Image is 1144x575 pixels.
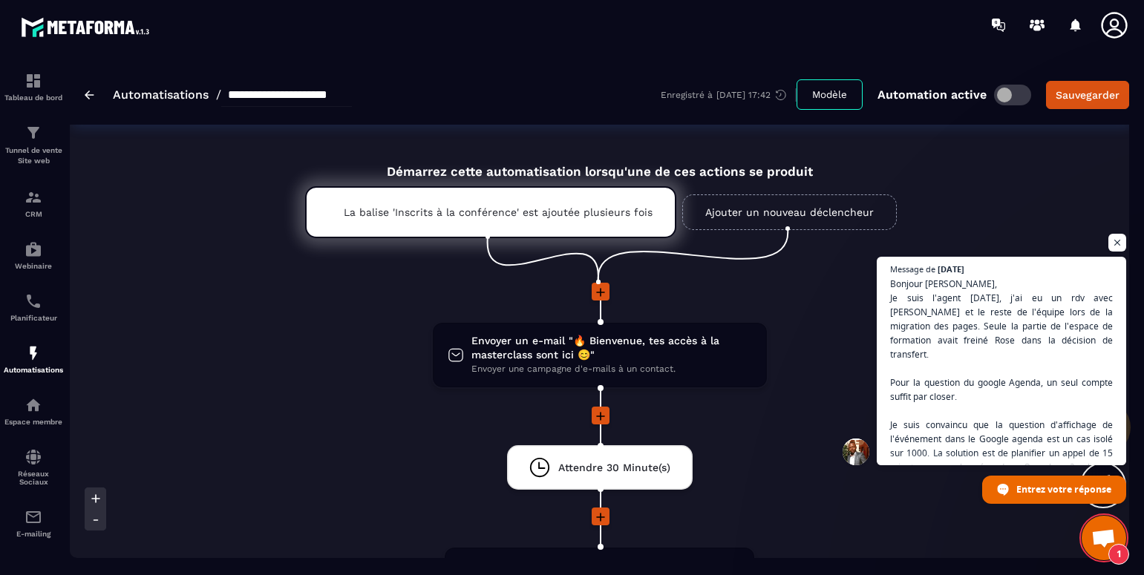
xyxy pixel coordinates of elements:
p: E-mailing [4,530,63,538]
p: Automation active [877,88,987,102]
span: Envoyer un e-mail "🔥 Bienvenue, tes accès à la masterclass sont ici 😊" [471,334,751,362]
img: formation [24,72,42,90]
a: emailemailE-mailing [4,497,63,549]
a: social-networksocial-networkRéseaux Sociaux [4,437,63,497]
div: Sauvegarder [1056,88,1120,102]
span: / [216,88,221,102]
span: Entrez votre réponse [1016,476,1111,502]
img: automations [24,240,42,258]
a: formationformationCRM [4,177,63,229]
p: Tableau de bord [4,93,63,102]
a: automationsautomationsEspace membre [4,385,63,437]
div: Démarrez cette automatisation lorsqu'une de ces actions se produit [268,147,931,179]
p: Réseaux Sociaux [4,470,63,486]
p: CRM [4,210,63,218]
p: La balise 'Inscrits à la conférence' est ajoutée plusieurs fois [344,206,638,218]
a: automationsautomationsAutomatisations [4,333,63,385]
a: formationformationTableau de bord [4,61,63,113]
a: schedulerschedulerPlanificateur [4,281,63,333]
p: Webinaire [4,262,63,270]
img: formation [24,188,42,206]
span: 1 [1108,544,1129,565]
p: Espace membre [4,418,63,426]
span: Attendre 30 Minute(s) [558,461,670,475]
a: Ajouter un nouveau déclencheur [682,194,897,230]
img: logo [21,13,154,41]
img: automations [24,396,42,414]
a: Automatisations [113,88,209,102]
p: [DATE] 17:42 [716,90,771,100]
div: Enregistré à [661,88,797,102]
p: Tunnel de vente Site web [4,145,63,166]
p: Automatisations [4,366,63,374]
span: Message de [890,265,935,273]
p: Planificateur [4,314,63,322]
a: formationformationTunnel de vente Site web [4,113,63,177]
a: automationsautomationsWebinaire [4,229,63,281]
img: social-network [24,448,42,466]
img: arrow [85,91,94,99]
img: scheduler [24,292,42,310]
button: Sauvegarder [1046,81,1129,109]
img: formation [24,124,42,142]
img: email [24,508,42,526]
div: Ouvrir le chat [1082,516,1126,560]
img: automations [24,344,42,362]
button: Modèle [797,79,863,110]
span: [DATE] [938,265,964,273]
span: Envoyer une campagne d'e-mails à un contact. [471,362,751,376]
